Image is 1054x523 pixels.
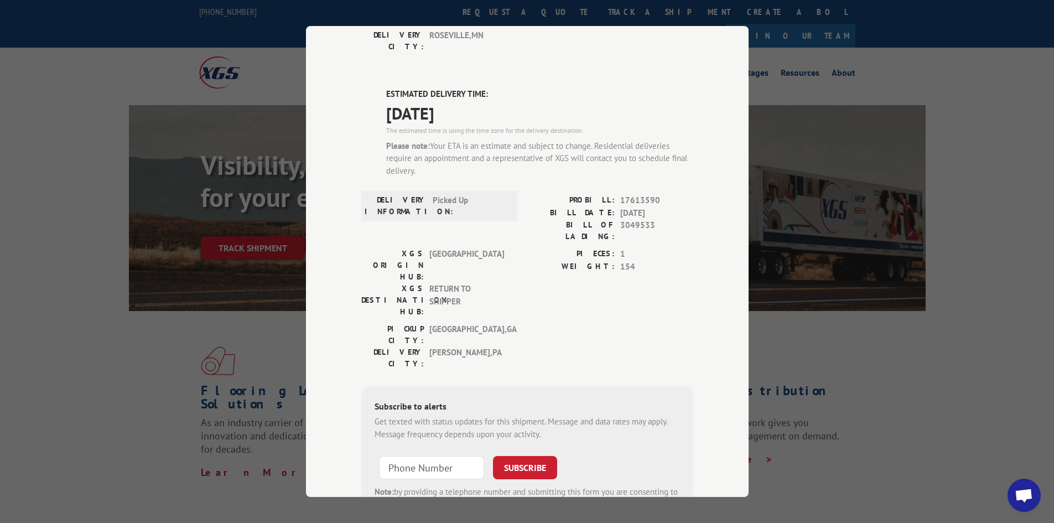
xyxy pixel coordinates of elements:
div: Your ETA is an estimate and subject to change. Residential deliveries require an appointment and ... [386,140,693,178]
label: WEIGHT: [527,261,615,273]
button: SUBSCRIBE [493,456,557,479]
span: 154 [620,261,693,273]
div: Subscribe to alerts [375,400,680,416]
strong: Please note: [386,141,430,151]
label: BILL DATE: [527,207,615,220]
label: ESTIMATED DELIVERY TIME: [386,88,693,101]
strong: Note: [375,486,394,497]
label: PROBILL: [527,194,615,207]
span: [DATE] [386,101,693,126]
label: XGS DESTINATION HUB: [361,283,424,318]
label: PIECES: [527,248,615,261]
span: Picked Up [433,194,507,218]
span: 1 [620,248,693,261]
span: [PERSON_NAME] , PA [429,346,504,370]
span: [DATE] [620,207,693,220]
label: BILL OF LADING: [527,219,615,242]
input: Phone Number [379,456,484,479]
label: PICKUP CITY: [361,323,424,346]
div: The estimated time is using the time zone for the delivery destination. [386,126,693,136]
span: RETURN TO SHIPPER [429,283,504,318]
span: 17613590 [620,194,693,207]
div: Open chat [1008,479,1041,512]
span: [GEOGRAPHIC_DATA] [429,248,504,283]
span: ROSEVILLE , MN [429,29,504,53]
span: 3049533 [620,219,693,242]
span: [GEOGRAPHIC_DATA] , GA [429,323,504,346]
label: DELIVERY INFORMATION: [365,194,427,218]
label: DELIVERY CITY: [361,29,424,53]
div: Get texted with status updates for this shipment. Message and data rates may apply. Message frequ... [375,416,680,441]
label: DELIVERY CITY: [361,346,424,370]
label: XGS ORIGIN HUB: [361,248,424,283]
